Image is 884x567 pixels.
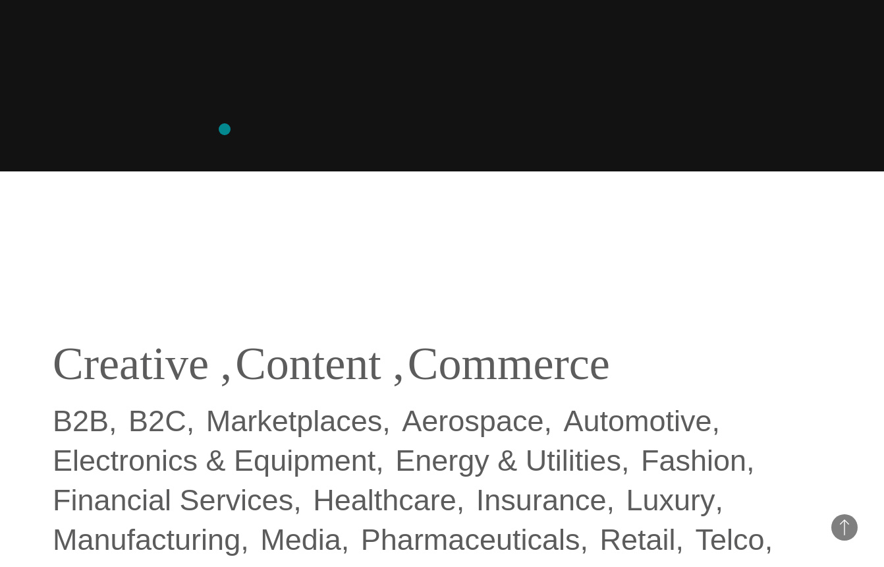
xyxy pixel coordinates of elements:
[313,483,456,517] a: Healthcare
[53,483,293,517] a: Financial Services
[260,523,341,556] a: Media
[235,338,381,389] a: Content
[53,444,375,477] a: Electronics & Equipment
[600,523,676,556] a: Retail
[476,483,607,517] a: Insurance
[563,404,711,438] a: Automotive
[206,404,383,438] a: Marketplaces
[641,444,746,477] a: Fashion
[53,523,240,556] a: Manufacturing
[626,483,715,517] a: Luxury
[395,444,621,477] a: Energy & Utilities
[128,404,186,438] a: B2C
[221,338,233,389] span: ,
[402,404,543,438] a: Aerospace
[393,338,404,389] span: ,
[408,338,610,389] a: Commerce
[361,523,580,556] a: Pharmaceuticals
[53,404,109,438] a: B2B
[831,514,858,541] button: Back to Top
[696,523,765,556] a: Telco
[53,338,209,389] a: Creative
